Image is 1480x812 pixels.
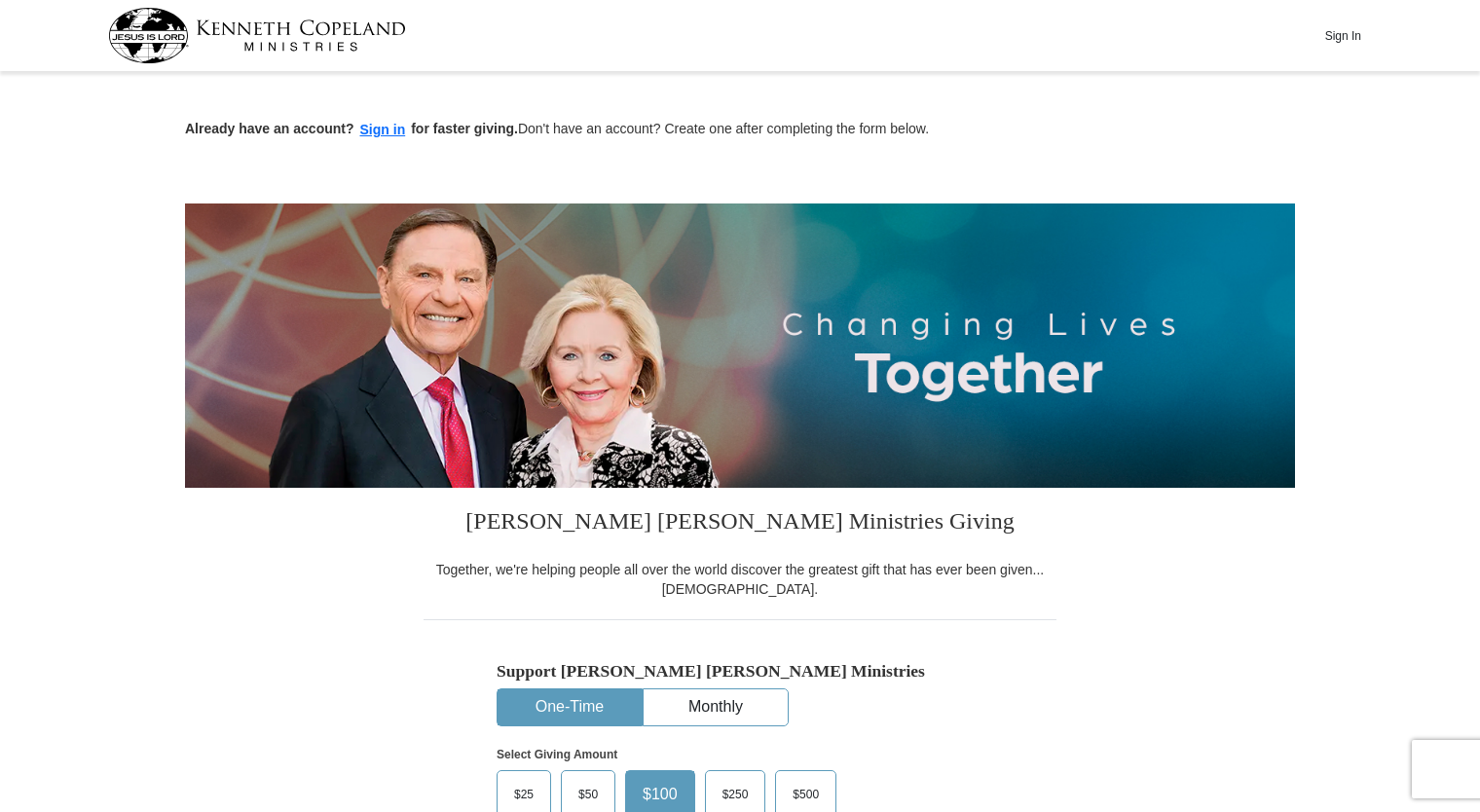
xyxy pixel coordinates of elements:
span: $250 [713,780,758,809]
span: $25 [504,780,543,809]
h5: Support [PERSON_NAME] [PERSON_NAME] Ministries [497,661,983,682]
strong: Already have an account? for faster giving. [185,121,518,136]
div: Together, we're helping people all over the world discover the greatest gift that has ever been g... [424,560,1056,599]
span: $500 [783,780,829,809]
button: Monthly [644,689,788,725]
h3: [PERSON_NAME] [PERSON_NAME] Ministries Giving [424,488,1056,560]
button: One-Time [498,689,642,725]
p: Don't have an account? Create one after completing the form below. [185,119,1295,141]
strong: Select Giving Amount [497,748,617,761]
span: $100 [633,780,687,809]
span: $50 [569,780,608,809]
button: Sign in [354,119,412,141]
img: kcm-header-logo.svg [108,8,406,63]
button: Sign In [1313,20,1372,51]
